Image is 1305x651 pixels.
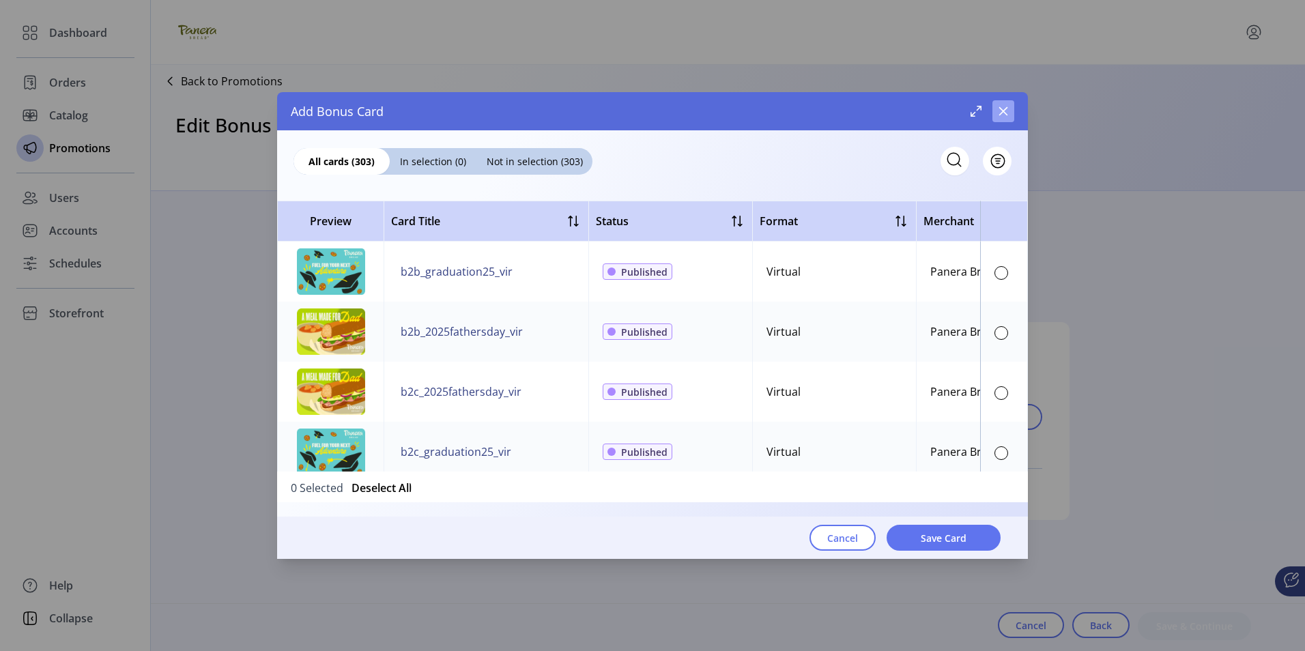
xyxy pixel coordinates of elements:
img: preview [297,248,365,295]
span: b2b_2025fathersday_vir [401,323,523,340]
span: b2b_graduation25_vir [401,263,513,280]
div: Panera Bread [930,444,1001,460]
button: Maximize [965,100,987,122]
button: Deselect All [352,480,412,496]
div: Panera Bread [930,323,1001,340]
div: Status [596,213,629,229]
span: Merchant [923,213,974,229]
button: Filter Button [983,147,1012,175]
span: Add Bonus Card [291,102,384,121]
span: Published [621,265,668,279]
span: Preview [285,213,377,229]
span: Not in selection (303) [476,154,592,169]
span: In selection (0) [390,154,476,169]
span: Published [621,385,668,399]
span: All cards (303) [293,154,390,169]
div: In selection (0) [390,148,476,175]
div: Virtual [766,323,801,340]
button: b2c_graduation25_vir [398,441,514,463]
span: b2c_2025fathersday_vir [401,384,521,400]
div: Not in selection (303) [476,148,592,175]
span: b2c_graduation25_vir [401,444,511,460]
span: Published [621,325,668,339]
img: preview [297,368,365,415]
span: Cancel [827,531,858,545]
div: Virtual [766,263,801,280]
span: Published [621,445,668,459]
button: Save Card [887,525,1001,551]
div: Virtual [766,444,801,460]
div: Panera Bread [930,384,1001,400]
span: Card Title [391,213,440,229]
div: Virtual [766,384,801,400]
img: preview [297,308,365,355]
span: Save Card [921,531,966,545]
span: 0 Selected [291,480,343,494]
button: Cancel [809,525,876,551]
button: b2b_graduation25_vir [398,261,515,283]
button: b2c_2025fathersday_vir [398,381,524,403]
img: preview [297,429,365,475]
span: Format [760,213,798,229]
div: Panera Bread [930,263,1001,280]
div: All cards (303) [293,148,390,175]
button: b2b_2025fathersday_vir [398,321,526,343]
